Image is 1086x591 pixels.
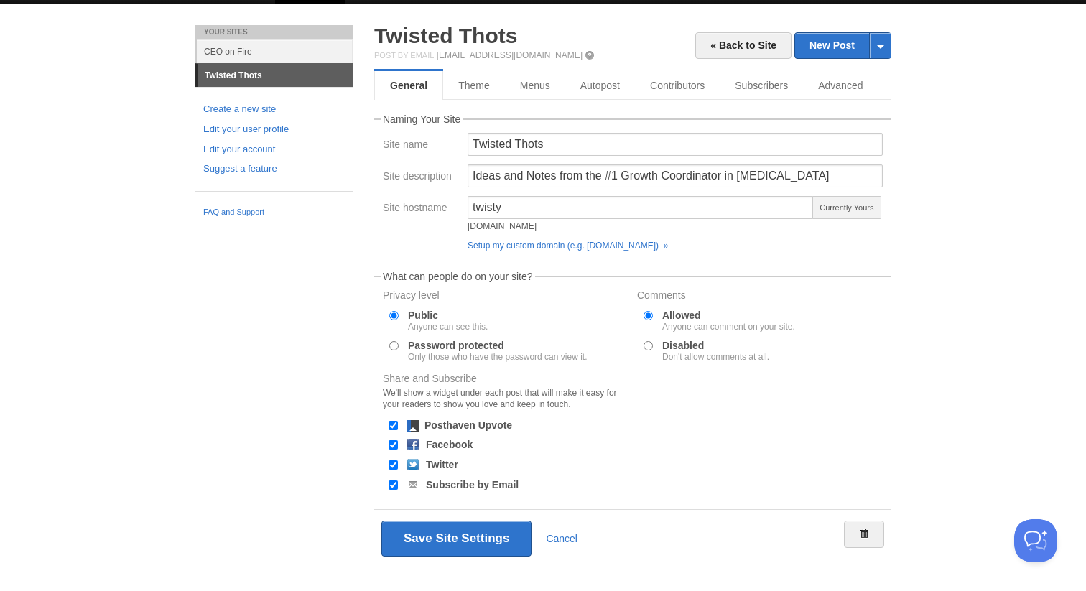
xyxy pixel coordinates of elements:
span: Currently Yours [812,196,881,219]
label: Posthaven Upvote [424,420,512,430]
a: Twisted Thots [374,24,517,47]
legend: What can people do on your site? [381,271,535,281]
div: Don't allow comments at all. [662,353,769,361]
a: FAQ and Support [203,206,344,219]
a: New Post [795,33,891,58]
a: « Back to Site [695,32,792,59]
label: Public [408,310,488,331]
a: Setup my custom domain (e.g. [DOMAIN_NAME]) » [468,241,668,251]
a: Edit your account [203,142,344,157]
label: Facebook [426,439,473,450]
legend: Naming Your Site [381,114,463,124]
label: Site description [383,171,459,185]
li: Your Sites [195,25,353,39]
div: [DOMAIN_NAME] [468,222,814,231]
a: Contributors [635,71,720,100]
label: Comments [637,290,883,304]
div: Anyone can comment on your site. [662,322,795,331]
label: Allowed [662,310,795,331]
a: CEO on Fire [197,39,353,63]
a: Create a new site [203,102,344,117]
div: We'll show a widget under each post that will make it easy for your readers to show you love and ... [383,387,628,410]
a: General [374,71,443,100]
label: Password protected [408,340,587,361]
label: Site name [383,139,459,153]
label: Disabled [662,340,769,361]
label: Subscribe by Email [426,480,519,490]
a: Edit your user profile [203,122,344,137]
label: Twitter [426,460,458,470]
a: Twisted Thots [198,64,353,87]
a: Autopost [565,71,635,100]
label: Share and Subscribe [383,373,628,414]
label: Site hostname [383,203,459,216]
a: Advanced [803,71,878,100]
img: twitter.png [407,459,419,470]
button: Save Site Settings [381,521,532,557]
a: Cancel [546,533,577,544]
div: Anyone can see this. [408,322,488,331]
a: Theme [443,71,505,100]
img: facebook.png [407,439,419,450]
span: Post by Email [374,51,434,60]
iframe: Help Scout Beacon - Open [1014,519,1057,562]
a: Subscribers [720,71,803,100]
a: Suggest a feature [203,162,344,177]
label: Privacy level [383,290,628,304]
div: Only those who have the password can view it. [408,353,587,361]
a: [EMAIL_ADDRESS][DOMAIN_NAME] [437,50,583,60]
a: Menus [505,71,565,100]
